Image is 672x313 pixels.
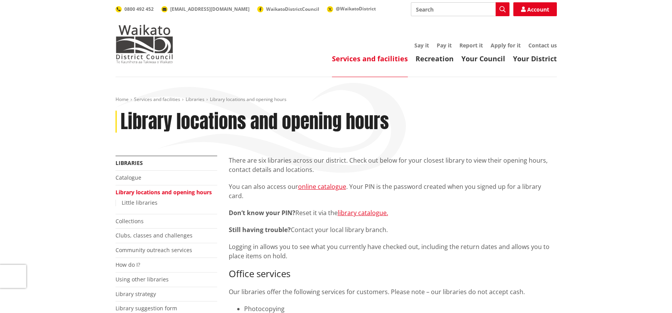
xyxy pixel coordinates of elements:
a: Libraries [186,96,204,103]
p: Our libraries offer the following services for customers. Please note – our libraries do not acce... [229,287,557,296]
a: Pay it [437,42,452,49]
strong: Still having trouble? [229,225,291,234]
nav: breadcrumb [116,96,557,103]
p: You can also access our . Your PIN is the password created when you signed up for a library card. [229,182,557,200]
p: Contact your local library branch. [229,225,557,234]
a: Your Council [461,54,505,63]
a: Recreation [416,54,454,63]
h1: Library locations and opening hours [121,111,389,133]
a: Services and facilities [134,96,180,103]
a: How do I? [116,261,140,268]
a: Services and facilities [332,54,408,63]
span: @WaikatoDistrict [336,5,376,12]
a: Libraries [116,159,143,167]
span: 0800 492 452 [124,6,154,12]
a: WaikatoDistrictCouncil [257,6,319,12]
a: Collections [116,217,144,225]
h3: Office services [229,268,557,279]
a: Report it [459,42,483,49]
a: Account [513,2,557,16]
strong: Don’t know your PIN? [229,209,295,217]
a: 0800 492 452 [116,6,154,12]
p: There are six libraries across our district. Check out below for your closest library to view the... [229,156,557,174]
span: [EMAIL_ADDRESS][DOMAIN_NAME] [170,6,250,12]
a: Home [116,96,129,103]
a: Library locations and opening hours [116,188,212,196]
span: Library locations and opening hours [210,96,287,103]
a: library catalogue. [338,209,388,217]
a: Say it [414,42,429,49]
a: Catalogue [116,174,141,181]
span: WaikatoDistrictCouncil [266,6,319,12]
a: Clubs, classes and challenges [116,232,193,239]
p: Reset it via the [229,208,557,217]
a: Your District [513,54,557,63]
a: @WaikatoDistrict [327,5,376,12]
a: [EMAIL_ADDRESS][DOMAIN_NAME] [161,6,250,12]
p: Logging in allows you to see what you currently have checked out, including the return dates and ... [229,242,557,261]
a: Library strategy [116,290,156,298]
img: Waikato District Council - Te Kaunihera aa Takiwaa o Waikato [116,25,173,63]
a: online catalogue [298,182,346,191]
a: Library suggestion form [116,305,177,312]
a: Using other libraries [116,276,169,283]
input: Search input [411,2,509,16]
a: Community outreach services [116,246,192,254]
a: Apply for it [491,42,521,49]
a: Contact us [528,42,557,49]
a: Little libraries [122,199,158,206]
